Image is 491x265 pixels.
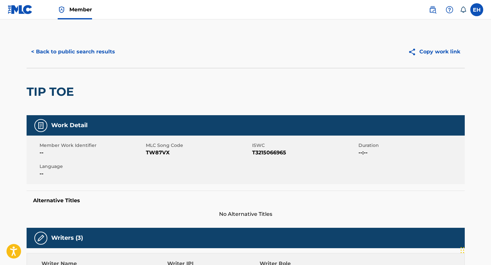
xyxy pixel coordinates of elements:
[8,5,33,14] img: MLC Logo
[51,122,88,129] h5: Work Detail
[27,210,465,218] span: No Alternative Titles
[443,3,456,16] div: Help
[37,234,45,242] img: Writers
[37,122,45,129] img: Work Detail
[460,6,466,13] div: Notifications
[27,84,77,99] h2: TIP TOE
[446,6,453,14] img: help
[461,240,464,260] div: Drag
[40,142,144,149] span: Member Work Identifier
[33,197,458,204] h5: Alternative Titles
[473,170,491,222] iframe: Resource Center
[69,6,92,13] span: Member
[429,6,437,14] img: search
[27,44,120,60] button: < Back to public search results
[252,142,357,149] span: ISWC
[403,44,465,60] button: Copy work link
[470,3,483,16] div: User Menu
[40,149,144,157] span: --
[58,6,65,14] img: Top Rightsholder
[146,142,251,149] span: MLC Song Code
[40,163,144,170] span: Language
[358,142,463,149] span: Duration
[146,149,251,157] span: TW87VX
[51,234,83,242] h5: Writers (3)
[408,48,419,56] img: Copy work link
[426,3,439,16] a: Public Search
[459,234,491,265] iframe: Chat Widget
[358,149,463,157] span: --:--
[40,170,144,178] span: --
[252,149,357,157] span: T3215066965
